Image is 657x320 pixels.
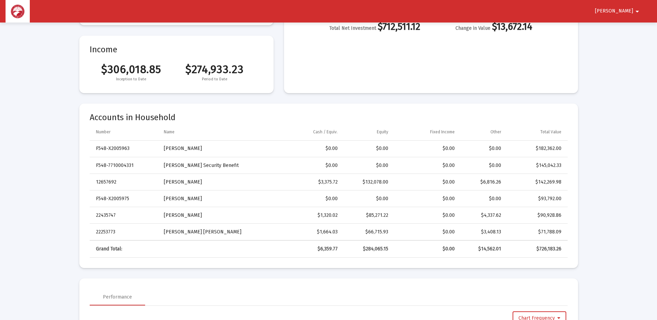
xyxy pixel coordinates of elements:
mat-card-title: Income [90,46,263,53]
div: Grand Total: [96,246,154,252]
div: $0.00 [398,145,455,152]
div: Total Value [540,129,561,135]
div: $0.00 [347,195,389,202]
div: $6,359.77 [282,246,338,252]
div: $1,320.02 [282,212,338,219]
td: Column Equity [343,124,393,140]
div: $13,672.14 [455,23,532,32]
span: [PERSON_NAME] [595,8,633,14]
div: $132,078.00 [347,179,389,186]
img: Dashboard [11,5,25,18]
div: $145,042.33 [511,162,561,169]
mat-icon: arrow_drop_down [633,5,641,18]
span: Period to Date [173,76,256,83]
div: $0.00 [464,195,501,202]
div: $1,664.03 [282,229,338,235]
div: $0.00 [398,195,455,202]
div: $182,362.00 [511,145,561,152]
td: F548-7710004331 [90,157,159,174]
div: Fixed Income [430,129,455,135]
td: [PERSON_NAME] [159,207,277,224]
div: $712,511.12 [329,23,420,32]
div: Performance [103,294,132,301]
div: Data grid [90,124,568,258]
div: $0.00 [282,162,338,169]
div: $93,792.00 [511,195,561,202]
span: $306,018.85 [90,63,173,76]
div: $0.00 [282,145,338,152]
div: $4,337.62 [464,212,501,219]
span: $274,933.23 [173,63,256,76]
td: Column Cash / Equiv. [277,124,343,140]
div: $66,715.93 [347,229,389,235]
div: $0.00 [282,195,338,202]
div: Cash / Equiv. [313,129,338,135]
span: Inception to Date [90,76,173,83]
div: $71,788.09 [511,229,561,235]
td: Column Name [159,124,277,140]
td: Column Other [460,124,506,140]
td: Column Fixed Income [393,124,460,140]
div: $3,408.13 [464,229,501,235]
div: $0.00 [347,145,389,152]
td: [PERSON_NAME] [159,174,277,190]
div: $0.00 [464,145,501,152]
div: $6,816.26 [464,179,501,186]
button: [PERSON_NAME] [587,4,650,18]
span: Change in Value [455,25,490,31]
div: $0.00 [398,212,455,219]
div: Other [490,129,501,135]
div: $284,065.15 [347,246,389,252]
div: $0.00 [398,179,455,186]
td: 22253773 [90,224,159,240]
div: $0.00 [464,162,501,169]
div: $0.00 [398,229,455,235]
td: [PERSON_NAME] [PERSON_NAME] [159,224,277,240]
div: Equity [377,129,388,135]
div: $0.00 [398,246,455,252]
td: Column Number [90,124,159,140]
td: 22435747 [90,207,159,224]
div: $90,928.86 [511,212,561,219]
mat-card-title: Accounts in Household [90,114,568,121]
div: $142,269.98 [511,179,561,186]
div: $0.00 [347,162,389,169]
div: $726,183.26 [511,246,561,252]
td: F548-X2005975 [90,190,159,207]
td: Column Total Value [506,124,567,140]
div: $14,562.01 [464,246,501,252]
td: [PERSON_NAME] Security Benefit [159,157,277,174]
span: Total Net Investment [329,25,376,31]
div: Number [96,129,110,135]
td: F548-X2005963 [90,141,159,157]
div: $0.00 [398,162,455,169]
td: [PERSON_NAME] [159,141,277,157]
td: 12657692 [90,174,159,190]
div: $3,375.72 [282,179,338,186]
div: Name [164,129,175,135]
div: $85,271.22 [347,212,389,219]
td: [PERSON_NAME] [159,190,277,207]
